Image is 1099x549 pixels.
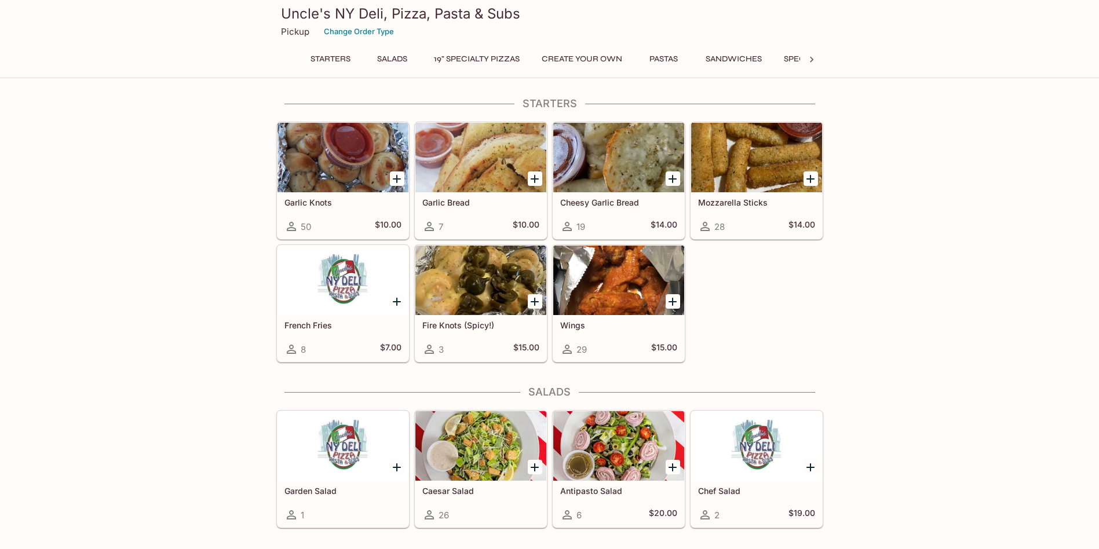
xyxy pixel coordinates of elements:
h5: Chef Salad [698,486,815,496]
h5: $10.00 [375,219,401,233]
div: Wings [553,246,684,315]
button: Add Garlic Knots [390,171,404,186]
a: Garden Salad1 [277,411,409,528]
div: Antipasto Salad [553,411,684,481]
h5: Caesar Salad [422,486,539,496]
button: Sandwiches [699,51,768,67]
a: Chef Salad2$19.00 [691,411,823,528]
span: 7 [439,221,443,232]
span: 1 [301,510,304,521]
a: Wings29$15.00 [553,245,685,362]
a: Garlic Knots50$10.00 [277,122,409,239]
a: Antipasto Salad6$20.00 [553,411,685,528]
button: Add Fire Knots (Spicy!) [528,294,542,309]
span: 28 [714,221,725,232]
button: Specialty Hoagies [777,51,871,67]
button: Pastas [638,51,690,67]
div: Garlic Knots [278,123,408,192]
a: Cheesy Garlic Bread19$14.00 [553,122,685,239]
h5: $19.00 [788,508,815,522]
span: 50 [301,221,311,232]
button: Starters [304,51,357,67]
h3: Uncle's NY Deli, Pizza, Pasta & Subs [281,5,819,23]
h5: Mozzarella Sticks [698,197,815,207]
h5: $14.00 [651,219,677,233]
span: 29 [576,344,587,355]
h5: Cheesy Garlic Bread [560,197,677,207]
button: Add Antipasto Salad [666,460,680,474]
h5: $20.00 [649,508,677,522]
button: Change Order Type [319,23,399,41]
button: Salads [366,51,418,67]
h5: $7.00 [380,342,401,356]
button: Add Garlic Bread [528,171,542,186]
h5: Antipasto Salad [560,486,677,496]
h5: Wings [560,320,677,330]
span: 6 [576,510,582,521]
a: Garlic Bread7$10.00 [415,122,547,239]
span: 8 [301,344,306,355]
a: Caesar Salad26 [415,411,547,528]
div: Caesar Salad [415,411,546,481]
span: 26 [439,510,449,521]
button: 19" Specialty Pizzas [428,51,526,67]
div: Cheesy Garlic Bread [553,123,684,192]
button: Create Your Own [535,51,629,67]
button: Add Chef Salad [804,460,818,474]
button: Add Mozzarella Sticks [804,171,818,186]
button: Add French Fries [390,294,404,309]
div: Garlic Bread [415,123,546,192]
h5: Fire Knots (Spicy!) [422,320,539,330]
p: Pickup [281,26,309,37]
div: Chef Salad [691,411,822,481]
a: Fire Knots (Spicy!)3$15.00 [415,245,547,362]
a: French Fries8$7.00 [277,245,409,362]
span: 19 [576,221,585,232]
h5: $15.00 [651,342,677,356]
button: Add Wings [666,294,680,309]
div: Garden Salad [278,411,408,481]
div: Mozzarella Sticks [691,123,822,192]
h5: $10.00 [513,219,539,233]
div: Fire Knots (Spicy!) [415,246,546,315]
div: French Fries [278,246,408,315]
a: Mozzarella Sticks28$14.00 [691,122,823,239]
h4: Salads [276,386,823,398]
button: Add Garden Salad [390,460,404,474]
h5: $15.00 [513,342,539,356]
h5: $14.00 [788,219,815,233]
button: Add Cheesy Garlic Bread [666,171,680,186]
h5: Garlic Knots [284,197,401,207]
h4: Starters [276,97,823,110]
button: Add Caesar Salad [528,460,542,474]
span: 2 [714,510,720,521]
h5: French Fries [284,320,401,330]
h5: Garden Salad [284,486,401,496]
h5: Garlic Bread [422,197,539,207]
span: 3 [439,344,444,355]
